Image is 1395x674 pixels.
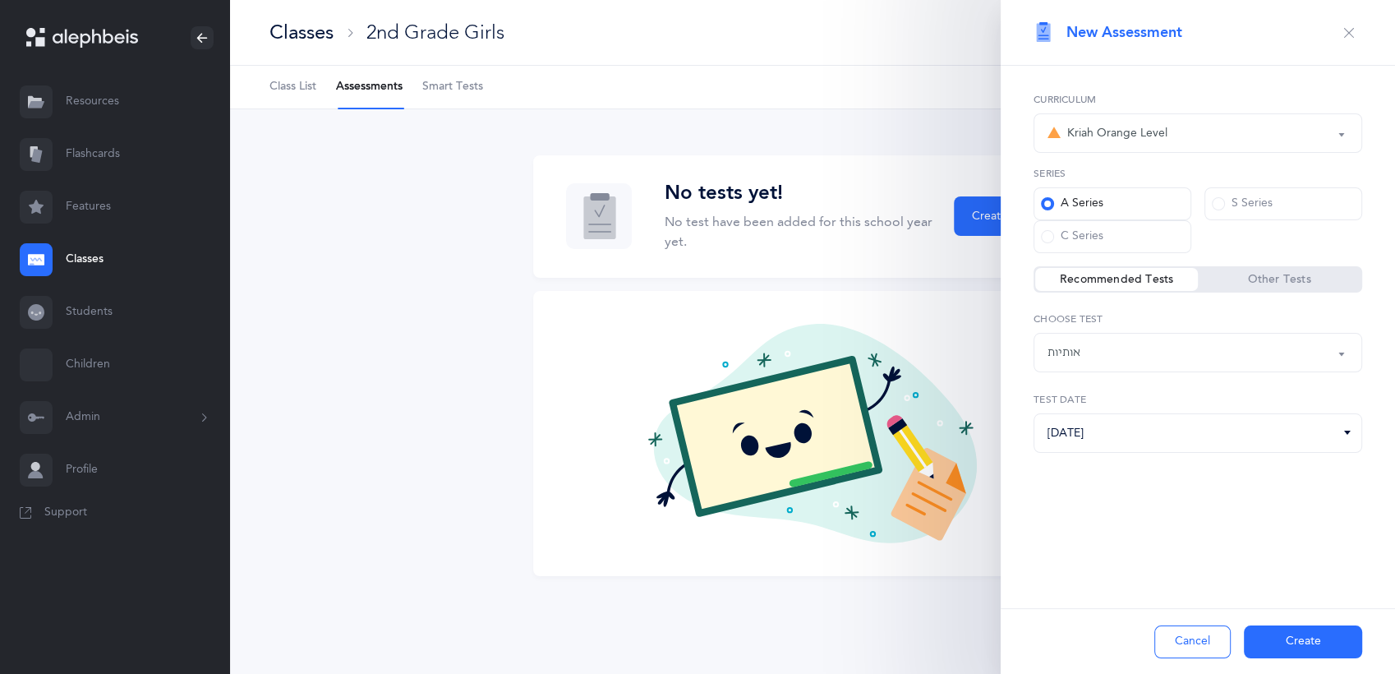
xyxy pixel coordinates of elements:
div: S Series [1212,196,1273,212]
div: 2nd Grade Girls [366,19,504,46]
iframe: Drift Widget Chat Controller [1313,592,1375,654]
div: Classes [269,19,334,46]
input: 03/04/2024 [1034,413,1362,453]
button: Create [1244,626,1362,658]
p: No test have been added for this school year yet. [665,212,934,252]
label: Curriculum [1034,92,1362,107]
span: Create a Test [971,208,1041,225]
span: Support [44,505,87,521]
span: Class List [269,79,316,95]
label: Choose test [1034,312,1362,326]
div: אותיות [1047,344,1080,362]
label: Recommended Tests [1035,271,1198,288]
button: אותיות [1034,333,1362,372]
span: New Assessment [1066,22,1182,43]
div: A Series [1041,196,1103,212]
span: Smart Tests [422,79,483,95]
button: Kriah Orange Level [1034,113,1362,153]
label: Series [1034,166,1362,181]
button: Cancel [1154,626,1231,658]
label: Other Tests [1198,271,1360,288]
button: Create a Test [954,196,1059,236]
h3: No tests yet! [665,182,934,205]
label: Test date [1034,392,1362,407]
div: C Series [1041,229,1103,245]
div: Kriah Orange Level [1047,123,1167,143]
